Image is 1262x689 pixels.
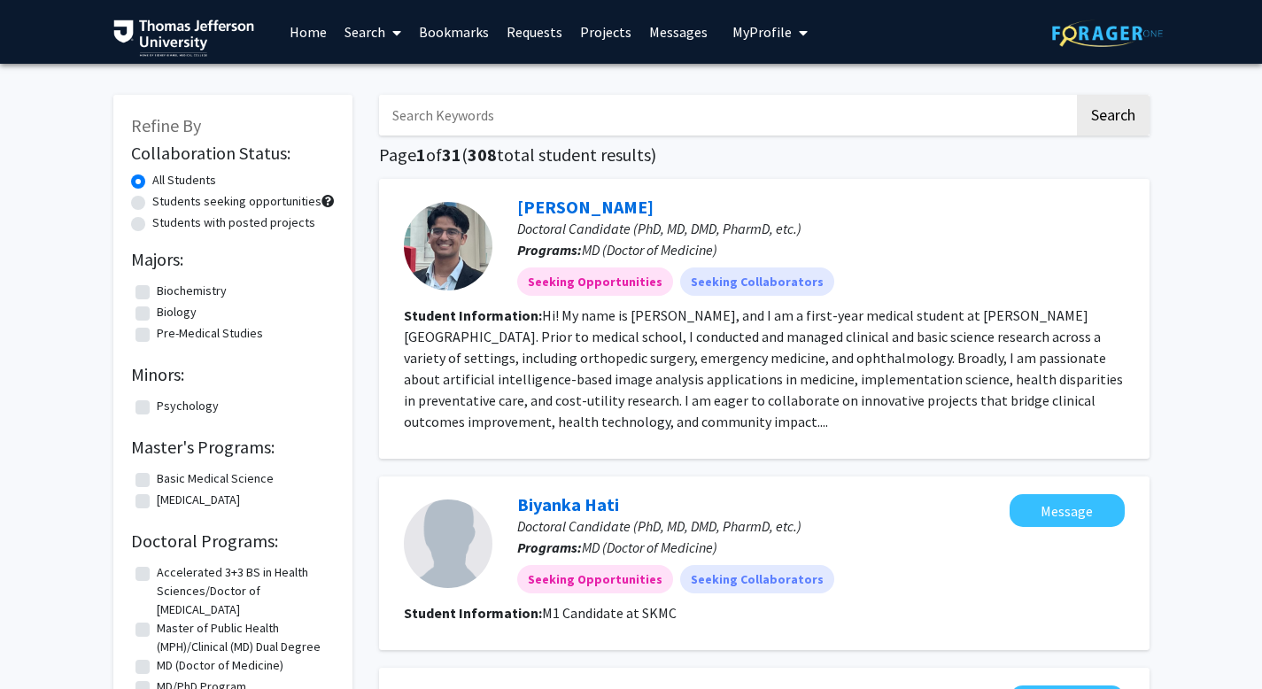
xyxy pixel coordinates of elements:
[442,143,461,166] span: 31
[281,1,336,63] a: Home
[131,143,335,164] h2: Collaboration Status:
[152,171,216,190] label: All Students
[517,517,801,535] span: Doctoral Candidate (PhD, MD, DMD, PharmD, etc.)
[542,604,677,622] fg-read-more: M1 Candidate at SKMC
[131,114,201,136] span: Refine By
[517,493,619,515] a: Biyanka Hati
[131,530,335,552] h2: Doctoral Programs:
[336,1,410,63] a: Search
[517,538,582,556] b: Programs:
[13,609,75,676] iframe: Chat
[416,143,426,166] span: 1
[157,397,219,415] label: Psychology
[157,563,330,619] label: Accelerated 3+3 BS in Health Sciences/Doctor of [MEDICAL_DATA]
[131,249,335,270] h2: Majors:
[404,604,542,622] b: Student Information:
[680,565,834,593] mat-chip: Seeking Collaborators
[131,437,335,458] h2: Master's Programs:
[1010,494,1125,527] button: Message Biyanka Hati
[1077,95,1150,135] button: Search
[152,192,321,211] label: Students seeking opportunities
[113,19,255,57] img: Thomas Jefferson University Logo
[732,23,792,41] span: My Profile
[152,213,315,232] label: Students with posted projects
[517,196,654,218] a: [PERSON_NAME]
[157,469,274,488] label: Basic Medical Science
[157,656,283,675] label: MD (Doctor of Medicine)
[680,267,834,296] mat-chip: Seeking Collaborators
[468,143,497,166] span: 308
[404,306,542,324] b: Student Information:
[157,282,227,300] label: Biochemistry
[1052,19,1163,47] img: ForagerOne Logo
[498,1,571,63] a: Requests
[404,306,1123,430] fg-read-more: Hi! My name is [PERSON_NAME], and I am a first-year medical student at [PERSON_NAME][GEOGRAPHIC_D...
[640,1,716,63] a: Messages
[582,538,717,556] span: MD (Doctor of Medicine)
[517,565,673,593] mat-chip: Seeking Opportunities
[517,241,582,259] b: Programs:
[131,364,335,385] h2: Minors:
[379,144,1150,166] h1: Page of ( total student results)
[517,220,801,237] span: Doctoral Candidate (PhD, MD, DMD, PharmD, etc.)
[410,1,498,63] a: Bookmarks
[582,241,717,259] span: MD (Doctor of Medicine)
[379,95,1074,135] input: Search Keywords
[157,619,330,656] label: Master of Public Health (MPH)/Clinical (MD) Dual Degree
[157,324,263,343] label: Pre-Medical Studies
[517,267,673,296] mat-chip: Seeking Opportunities
[157,491,240,509] label: [MEDICAL_DATA]
[157,303,197,321] label: Biology
[571,1,640,63] a: Projects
